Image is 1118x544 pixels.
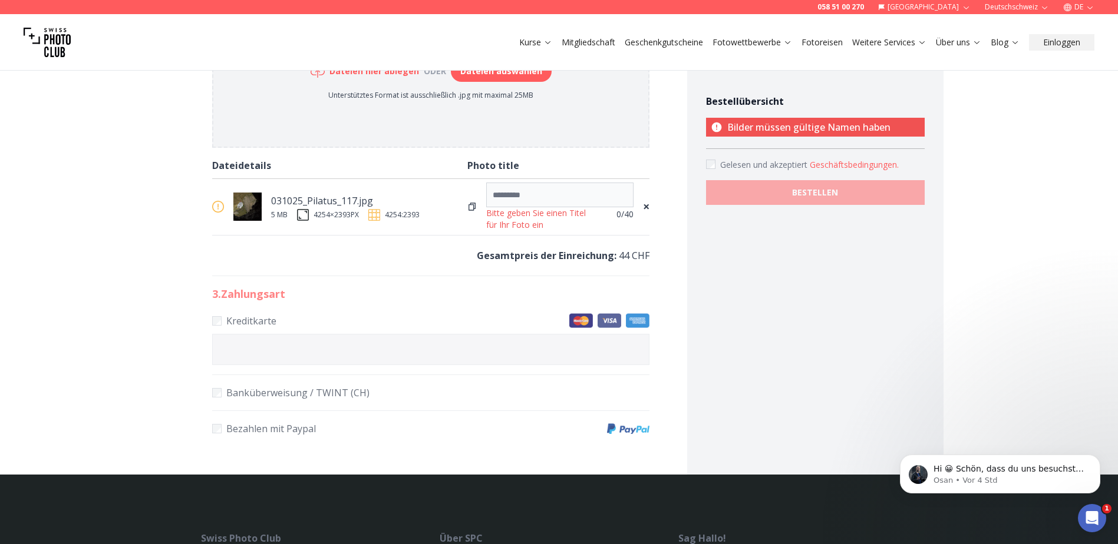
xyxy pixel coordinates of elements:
[297,209,309,221] img: size
[486,207,597,231] div: Bitte geben Sie einen Titel für Ihr Foto ein
[936,37,981,48] a: Über uns
[477,249,616,262] b: Gesamtpreis der Einreichung :
[1078,504,1106,532] iframe: Intercom live chat
[720,159,810,170] span: Gelesen und akzeptiert
[810,159,899,171] button: Accept termsGelesen und akzeptiert
[271,210,288,220] div: 5 MB
[643,198,649,215] span: ×
[852,37,926,48] a: Weitere Services
[467,157,649,174] div: Photo title
[557,34,620,51] button: Mitgliedschaft
[368,209,380,221] img: ratio
[882,430,1118,512] iframe: Intercom notifications Nachricht
[314,210,359,220] div: 4254 × 2393 PX
[991,37,1020,48] a: Blog
[706,180,925,205] button: BESTELLEN
[515,34,557,51] button: Kurse
[616,208,634,220] span: 0 /40
[1102,504,1112,513] span: 1
[233,193,262,221] img: thumb
[311,91,552,100] p: Unterstütztes Format ist ausschließlich .jpg mit maximal 25MB
[385,210,420,220] span: 4254:2393
[708,34,797,51] button: Fotowettbewerbe
[706,118,925,137] p: Bilder müssen gültige Namen haben
[329,65,419,77] h6: Dateien hier ablegen
[271,193,420,209] div: 031025_Pilatus_117.jpg
[212,247,649,264] p: 44 CHF
[562,37,615,48] a: Mitgliedschaft
[817,2,864,12] a: 058 51 00 270
[24,19,71,66] img: Swiss photo club
[706,94,925,108] h4: Bestellübersicht
[212,157,467,174] div: Dateidetails
[706,160,715,169] input: Accept terms
[519,37,552,48] a: Kurse
[986,34,1024,51] button: Blog
[212,201,224,213] img: warn
[847,34,931,51] button: Weitere Services
[1029,34,1094,51] button: Einloggen
[419,65,451,77] div: oder
[802,37,843,48] a: Fotoreisen
[713,37,792,48] a: Fotowettbewerbe
[620,34,708,51] button: Geschenkgutscheine
[792,187,838,198] b: BESTELLEN
[625,37,703,48] a: Geschenkgutscheine
[797,34,847,51] button: Fotoreisen
[451,61,552,82] button: Dateien auswählen
[931,34,986,51] button: Über uns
